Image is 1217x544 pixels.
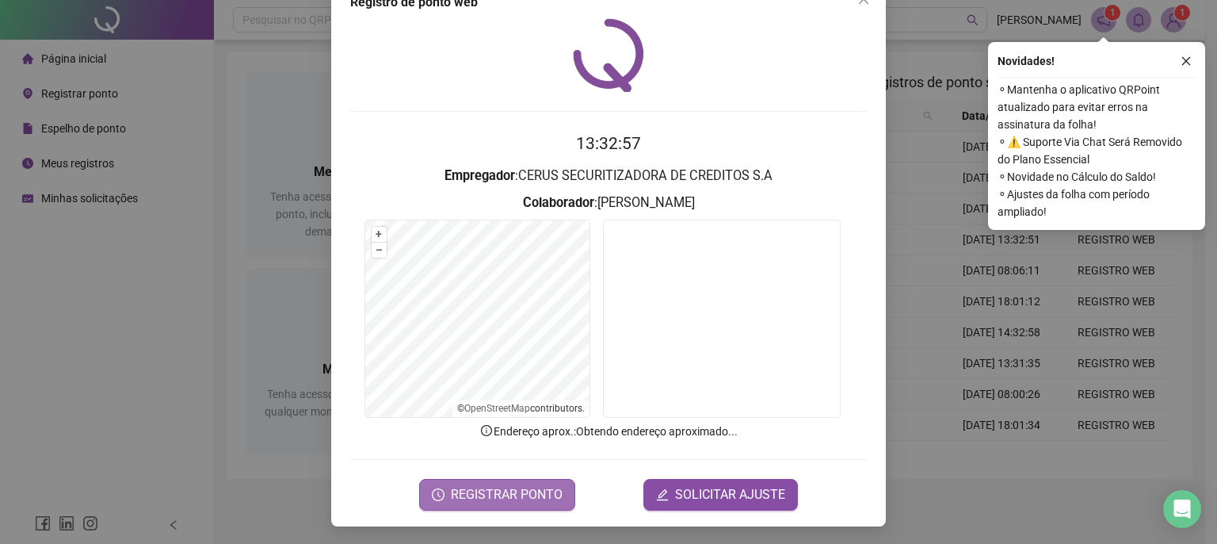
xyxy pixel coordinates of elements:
[372,243,387,258] button: –
[451,485,563,504] span: REGISTRAR PONTO
[350,193,867,213] h3: : [PERSON_NAME]
[656,488,669,501] span: edit
[998,186,1196,220] span: ⚬ Ajustes da folha com período ampliado!
[523,195,594,210] strong: Colaborador
[675,485,785,504] span: SOLICITAR AJUSTE
[457,403,585,414] li: © contributors.
[350,423,867,440] p: Endereço aprox. : Obtendo endereço aproximado...
[372,227,387,242] button: +
[1163,490,1201,528] div: Open Intercom Messenger
[573,18,644,92] img: QRPoint
[350,166,867,186] h3: : CERUS SECURITIZADORA DE CREDITOS S.A
[998,168,1196,186] span: ⚬ Novidade no Cálculo do Saldo!
[998,133,1196,168] span: ⚬ ⚠️ Suporte Via Chat Será Removido do Plano Essencial
[1181,56,1192,67] span: close
[464,403,530,414] a: OpenStreetMap
[643,479,798,511] button: editSOLICITAR AJUSTE
[998,81,1196,133] span: ⚬ Mantenha o aplicativo QRPoint atualizado para evitar erros na assinatura da folha!
[432,488,444,501] span: clock-circle
[444,168,515,183] strong: Empregador
[419,479,575,511] button: REGISTRAR PONTO
[479,423,494,438] span: info-circle
[998,52,1055,70] span: Novidades !
[576,134,641,153] time: 13:32:57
